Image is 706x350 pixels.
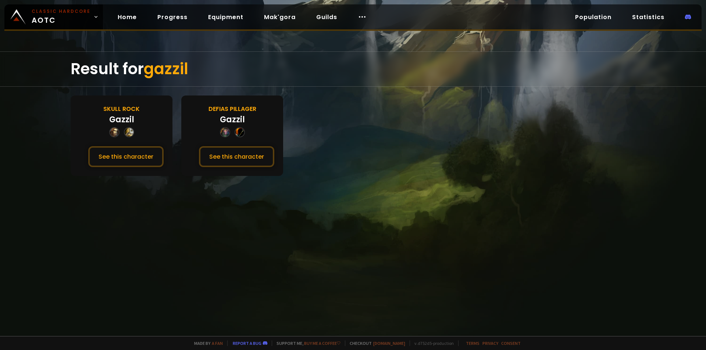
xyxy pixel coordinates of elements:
div: Defias Pillager [208,104,256,113]
a: Guilds [310,10,343,25]
span: Checkout [345,340,405,346]
a: Home [112,10,143,25]
a: Statistics [626,10,670,25]
a: Equipment [202,10,249,25]
button: See this character [199,146,274,167]
span: v. d752d5 - production [410,340,454,346]
div: Result for [71,52,635,86]
a: Progress [151,10,193,25]
a: Classic HardcoreAOTC [4,4,103,29]
a: Terms [466,340,479,346]
a: Privacy [482,340,498,346]
div: Gazzil [109,113,134,126]
a: Buy me a coffee [304,340,340,346]
div: Gazzil [220,113,245,126]
span: Support me, [272,340,340,346]
a: Report a bug [233,340,261,346]
div: Skull Rock [103,104,140,113]
a: Population [569,10,617,25]
a: Consent [501,340,521,346]
span: AOTC [32,8,90,26]
button: See this character [88,146,164,167]
a: Mak'gora [258,10,302,25]
small: Classic Hardcore [32,8,90,15]
span: Made by [190,340,223,346]
span: gazzil [144,58,188,80]
a: a fan [212,340,223,346]
a: [DOMAIN_NAME] [373,340,405,346]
